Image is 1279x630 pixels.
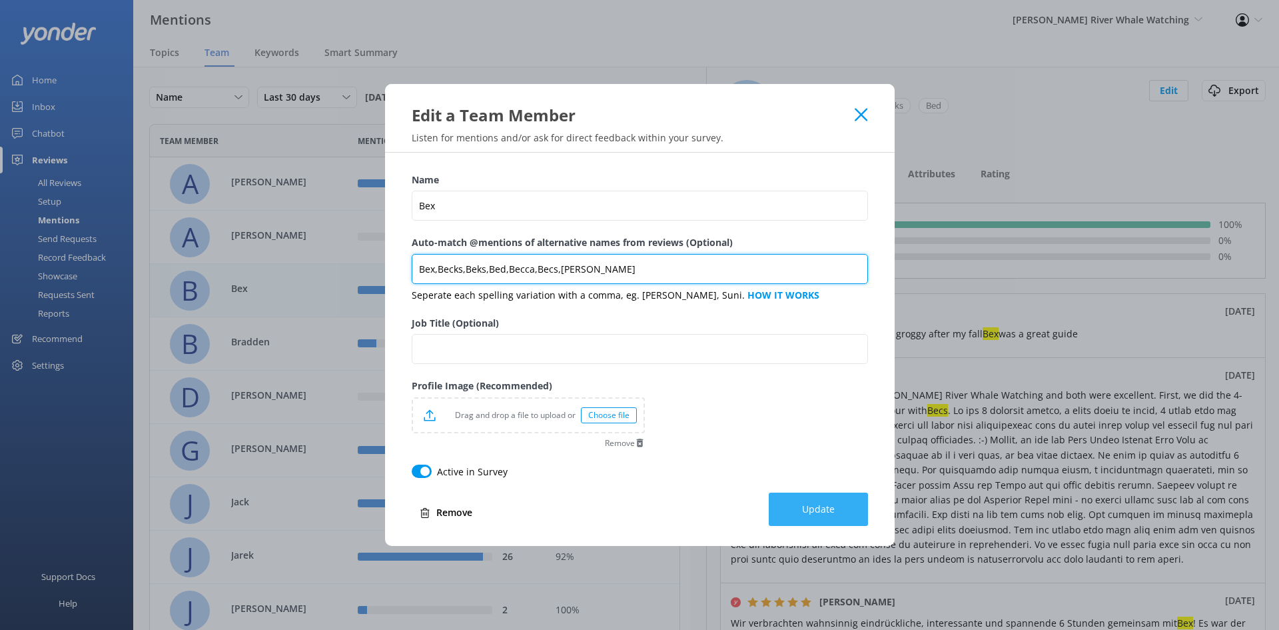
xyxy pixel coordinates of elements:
div: Edit a Team Member [412,104,855,126]
label: Auto-match @mentions of alternative names from reviews (Optional) [412,235,868,250]
button: Remove [412,499,480,526]
label: Name [412,173,868,187]
label: Profile Image (Recommended) [412,379,645,393]
button: Update [769,493,868,526]
p: Drag and drop a file to upload or [436,409,581,421]
span: Remove [605,439,635,447]
button: Remove [605,438,645,448]
p: Listen for mentions and/or ask for direct feedback within your survey. [385,131,895,144]
span: Update [802,503,835,516]
label: Job Title (Optional) [412,316,868,331]
button: Close [855,108,867,121]
p: Seperate each spelling variation with a comma, eg. [PERSON_NAME], Suni. [412,288,868,303]
a: HOW IT WORKS [747,289,819,301]
div: Choose file [581,407,637,423]
label: Active in Survey [437,465,508,479]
